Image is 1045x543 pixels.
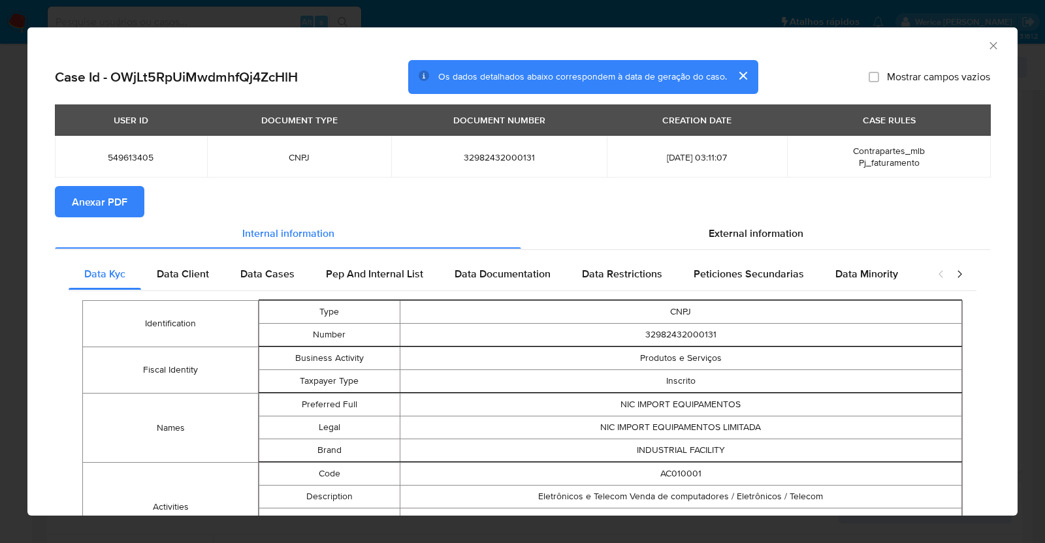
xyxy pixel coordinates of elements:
[259,369,400,392] td: Taxpayer Type
[445,108,553,131] div: DOCUMENT NUMBER
[259,323,400,346] td: Number
[259,485,400,508] td: Description
[400,393,962,416] td: NIC IMPORT EQUIPAMENTOS
[887,70,990,83] span: Mostrar campos vazios
[400,462,962,485] td: AC010001
[69,258,924,290] div: Detailed internal info
[240,266,295,281] span: Data Cases
[727,60,758,91] button: cerrar
[259,508,400,531] td: Is Primary
[654,108,739,131] div: CREATION DATE
[400,508,962,531] td: true
[400,369,962,392] td: Inscrito
[259,347,400,369] td: Business Activity
[400,485,962,508] td: Eletrônicos e Telecom Venda de computadores / Eletrônicos / Telecom
[694,266,804,281] span: Peticiones Secundarias
[455,266,551,281] span: Data Documentation
[400,416,962,439] td: NIC IMPORT EQUIPAMENTOS LIMITADA
[859,155,920,168] span: Pj_faturamento
[438,70,727,83] span: Os dados detalhados abaixo correspondem à data de geração do caso.
[84,266,125,281] span: Data Kyc
[83,393,259,462] td: Names
[242,225,334,240] span: Internal information
[835,266,898,281] span: Data Minority
[400,323,962,346] td: 32982432000131
[582,266,662,281] span: Data Restrictions
[259,462,400,485] td: Code
[709,225,803,240] span: External information
[55,217,990,249] div: Detailed info
[259,416,400,439] td: Legal
[157,266,209,281] span: Data Client
[259,393,400,416] td: Preferred Full
[407,151,591,163] span: 32982432000131
[853,144,925,157] span: Contrapartes_mlb
[55,68,298,85] h2: Case Id - OWjLt5RpUiMwdmhfQj4ZcHlH
[71,151,191,163] span: 549613405
[987,39,999,51] button: Fechar a janela
[855,108,924,131] div: CASE RULES
[400,300,962,323] td: CNPJ
[622,151,771,163] span: [DATE] 03:11:07
[106,108,156,131] div: USER ID
[83,300,259,347] td: Identification
[223,151,376,163] span: CNPJ
[869,71,879,82] input: Mostrar campos vazios
[55,186,144,217] button: Anexar PDF
[72,187,127,216] span: Anexar PDF
[83,347,259,393] td: Fiscal Identity
[259,300,400,323] td: Type
[253,108,346,131] div: DOCUMENT TYPE
[400,347,962,369] td: Produtos e Serviços
[27,27,1018,516] div: closure-recommendation-modal
[259,439,400,461] td: Brand
[326,266,423,281] span: Pep And Internal List
[400,439,962,461] td: INDUSTRIAL FACILITY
